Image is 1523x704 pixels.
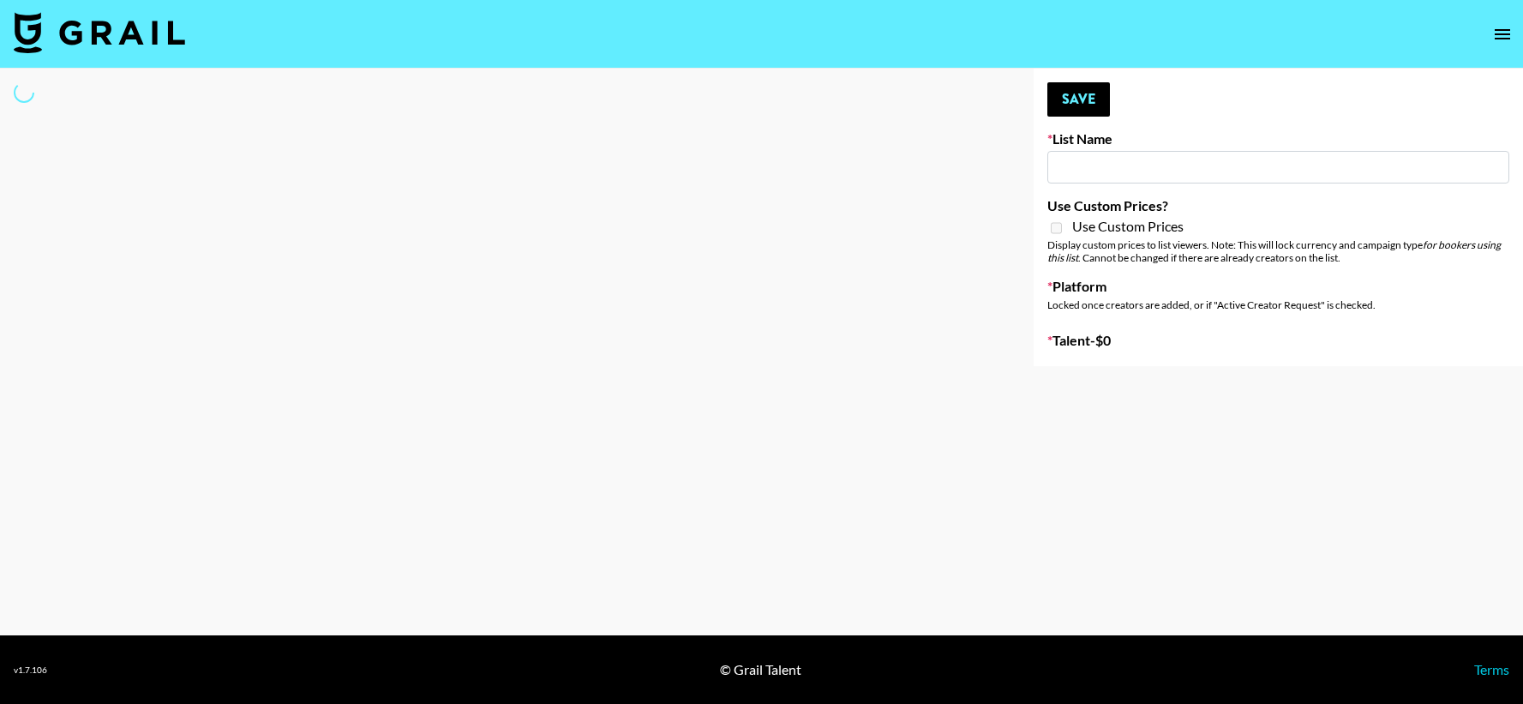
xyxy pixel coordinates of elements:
[1047,298,1509,311] div: Locked once creators are added, or if "Active Creator Request" is checked.
[1072,218,1184,235] span: Use Custom Prices
[1047,197,1509,214] label: Use Custom Prices?
[1047,238,1509,264] div: Display custom prices to list viewers. Note: This will lock currency and campaign type . Cannot b...
[720,661,801,678] div: © Grail Talent
[1047,82,1110,117] button: Save
[1047,238,1501,264] em: for bookers using this list
[14,665,47,676] div: v 1.7.106
[1474,661,1509,677] a: Terms
[1047,332,1509,349] label: Talent - $ 0
[1047,130,1509,147] label: List Name
[1047,278,1509,295] label: Platform
[14,12,185,53] img: Grail Talent
[1485,17,1520,51] button: open drawer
